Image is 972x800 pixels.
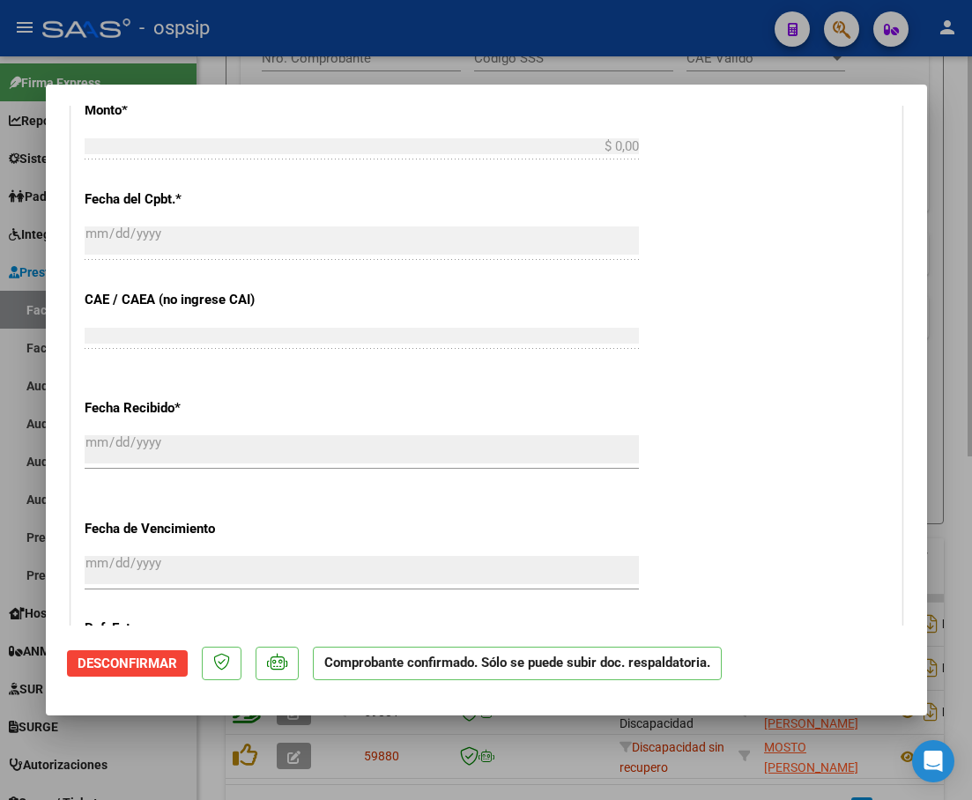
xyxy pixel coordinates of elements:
div: Open Intercom Messenger [912,740,954,782]
button: Desconfirmar [67,650,188,677]
p: Comprobante confirmado. Sólo se puede subir doc. respaldatoria. [313,647,722,681]
p: Ref. Externa [85,619,326,639]
p: Monto [85,100,326,121]
p: Fecha de Vencimiento [85,519,326,539]
span: Desconfirmar [78,656,177,671]
p: CAE / CAEA (no ingrese CAI) [85,290,326,310]
p: Fecha del Cpbt. [85,189,326,210]
p: Fecha Recibido [85,398,326,419]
